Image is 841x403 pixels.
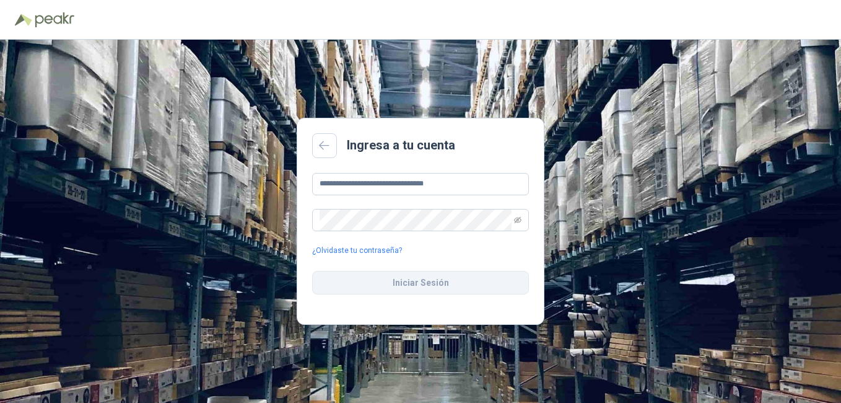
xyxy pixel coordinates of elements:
[312,245,402,257] a: ¿Olvidaste tu contraseña?
[15,14,32,26] img: Logo
[347,136,455,155] h2: Ingresa a tu cuenta
[312,271,529,294] button: Iniciar Sesión
[35,12,74,27] img: Peakr
[514,216,521,224] span: eye-invisible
